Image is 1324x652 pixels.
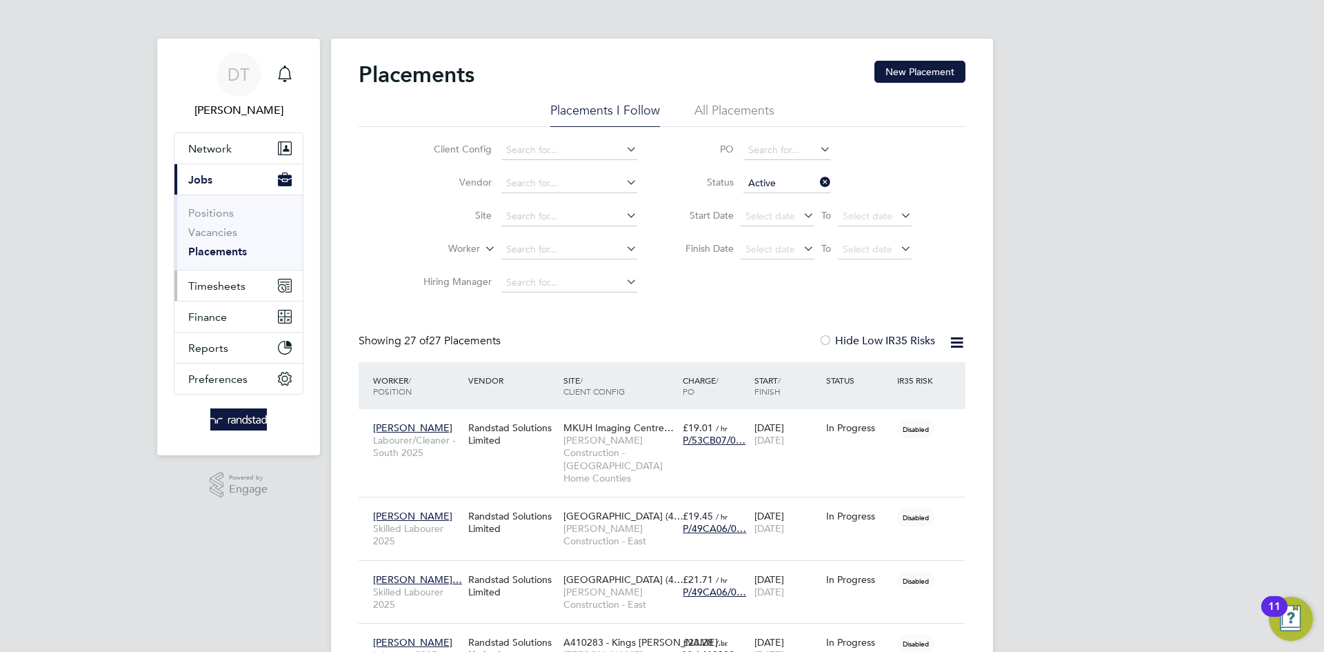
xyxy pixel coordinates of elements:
[745,210,795,222] span: Select date
[683,636,713,649] span: £23.28
[174,333,303,363] button: Reports
[465,503,560,542] div: Randstad Solutions Limited
[683,510,713,522] span: £19.45
[174,408,303,431] a: Go to home page
[501,141,637,160] input: Search for...
[501,240,637,259] input: Search for...
[373,375,412,397] span: / Position
[188,342,228,355] span: Reports
[501,174,637,193] input: Search for...
[412,176,492,188] label: Vendor
[188,173,212,186] span: Jobs
[894,368,941,393] div: IR35 Risk
[672,242,734,255] label: Finish Date
[826,573,891,586] div: In Progress
[373,522,461,547] span: Skilled Labourer 2025
[550,102,660,127] li: Placements I Follow
[174,164,303,195] button: Jobs
[359,334,503,348] div: Showing
[826,510,891,522] div: In Progress
[751,566,823,605] div: [DATE]
[229,484,268,495] span: Engage
[188,279,245,293] span: Timesheets
[751,503,823,542] div: [DATE]
[843,243,892,255] span: Select date
[683,586,746,598] span: P/49CA06/0…
[412,209,492,221] label: Site
[373,510,452,522] span: [PERSON_NAME]
[563,586,676,611] span: [PERSON_NAME] Construction - East
[1269,597,1313,641] button: Open Resource Center, 11 new notifications
[817,206,835,224] span: To
[465,415,560,453] div: Randstad Solutions Limited
[843,210,892,222] span: Select date
[210,472,268,498] a: Powered byEngage
[188,310,227,324] span: Finance
[370,414,965,426] a: [PERSON_NAME]Labourer/Cleaner - South 2025Randstad Solutions LimitedMKUH Imaging Centre…[PERSON_N...
[683,375,719,397] span: / PO
[373,422,452,434] span: [PERSON_NAME]
[563,636,728,649] span: A410283 - Kings [PERSON_NAME]…
[563,510,683,522] span: [GEOGRAPHIC_DATA] (4…
[563,522,676,547] span: [PERSON_NAME] Construction - East
[1268,606,1281,624] div: 11
[157,39,320,455] nav: Main navigation
[563,573,683,586] span: [GEOGRAPHIC_DATA] (4…
[716,638,728,648] span: / hr
[229,472,268,484] span: Powered by
[560,368,679,404] div: Site
[370,566,965,577] a: [PERSON_NAME]…Skilled Labourer 2025Randstad Solutions Limited[GEOGRAPHIC_DATA] (4…[PERSON_NAME] C...
[465,566,560,605] div: Randstad Solutions Limited
[188,245,247,258] a: Placements
[716,423,728,433] span: / hr
[373,434,461,459] span: Labourer/Cleaner - South 2025
[743,141,831,160] input: Search for...
[188,373,248,386] span: Preferences
[745,243,795,255] span: Select date
[754,586,784,598] span: [DATE]
[819,334,935,348] label: Hide Low IR35 Risks
[174,133,303,164] button: Network
[404,334,501,348] span: 27 Placements
[370,502,965,514] a: [PERSON_NAME]Skilled Labourer 2025Randstad Solutions Limited[GEOGRAPHIC_DATA] (4…[PERSON_NAME] Co...
[174,364,303,394] button: Preferences
[751,415,823,453] div: [DATE]
[672,209,734,221] label: Start Date
[174,302,303,332] button: Finance
[683,434,745,446] span: P/53CB07/0…
[754,434,784,446] span: [DATE]
[412,143,492,155] label: Client Config
[716,511,728,522] span: / hr
[683,573,713,586] span: £21.71
[672,176,734,188] label: Status
[823,368,894,393] div: Status
[683,422,713,434] span: £19.01
[563,422,674,434] span: MKUH Imaging Centre…
[188,206,234,219] a: Positions
[563,375,625,397] span: / Client Config
[174,195,303,270] div: Jobs
[370,629,965,640] a: [PERSON_NAME]Labourer 2025Randstad Solutions LimitedA410283 - Kings [PERSON_NAME]…[PERSON_NAME] -...
[563,434,676,484] span: [PERSON_NAME] Construction - [GEOGRAPHIC_DATA] Home Counties
[373,586,461,611] span: Skilled Labourer 2025
[401,242,480,256] label: Worker
[373,636,452,649] span: [PERSON_NAME]
[228,66,250,83] span: DT
[754,375,781,397] span: / Finish
[501,273,637,293] input: Search for...
[210,408,268,431] img: randstad-logo-retina.png
[754,522,784,535] span: [DATE]
[370,368,465,404] div: Worker
[465,368,560,393] div: Vendor
[897,508,934,526] span: Disabled
[874,61,965,83] button: New Placement
[174,52,303,119] a: DT[PERSON_NAME]
[716,575,728,585] span: / hr
[694,102,774,127] li: All Placements
[743,174,831,193] input: Select one
[188,226,237,239] a: Vacancies
[501,207,637,226] input: Search for...
[188,142,232,155] span: Network
[679,368,751,404] div: Charge
[359,61,474,88] h2: Placements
